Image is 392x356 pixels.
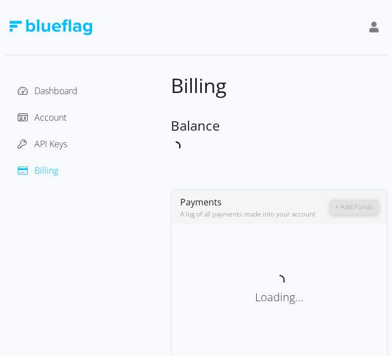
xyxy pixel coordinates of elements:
span: Payments [180,196,222,208]
span: Billing [34,164,58,177]
span: Dashboard [34,85,78,97]
div: Loading... [180,289,378,306]
div: A log of all payments made into your account [180,209,330,219]
a: Account [18,111,67,123]
a: Billing [18,164,58,177]
span: Balance [171,116,220,135]
span: Account [34,111,67,123]
span: Billing [171,72,227,99]
a: API Keys [18,138,67,150]
img: Blue Flag Logo [9,19,92,35]
a: Dashboard [18,85,78,97]
button: + Add Funds [330,200,378,214]
span: API Keys [34,138,67,150]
